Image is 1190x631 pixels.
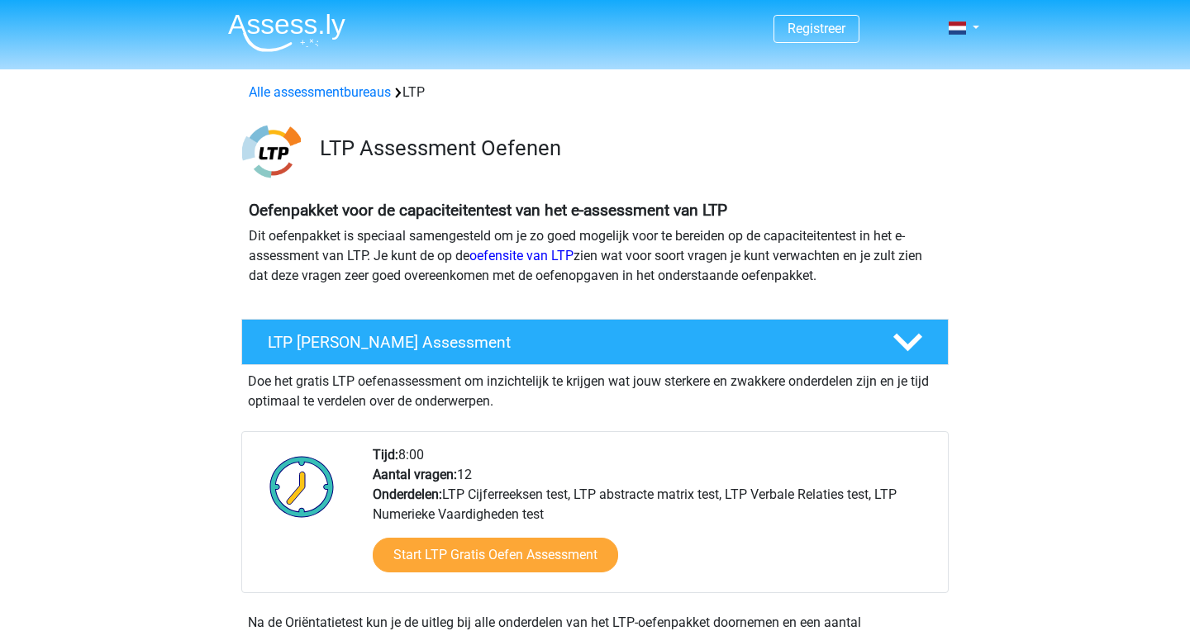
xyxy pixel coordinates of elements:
img: ltp.png [242,122,301,181]
div: LTP [242,83,948,102]
p: Dit oefenpakket is speciaal samengesteld om je zo goed mogelijk voor te bereiden op de capaciteit... [249,226,941,286]
b: Oefenpakket voor de capaciteitentest van het e-assessment van LTP [249,201,727,220]
img: Klok [260,445,344,528]
div: Doe het gratis LTP oefenassessment om inzichtelijk te krijgen wat jouw sterkere en zwakkere onder... [241,365,949,411]
b: Tijd: [373,447,398,463]
h4: LTP [PERSON_NAME] Assessment [268,333,866,352]
a: Start LTP Gratis Oefen Assessment [373,538,618,572]
a: LTP [PERSON_NAME] Assessment [235,319,955,365]
b: Onderdelen: [373,486,442,502]
img: Assessly [228,13,345,52]
a: Alle assessmentbureaus [249,84,391,100]
h3: LTP Assessment Oefenen [320,135,935,161]
a: Registreer [788,21,845,36]
div: 8:00 12 LTP Cijferreeksen test, LTP abstracte matrix test, LTP Verbale Relaties test, LTP Numerie... [360,445,947,592]
a: oefensite van LTP [469,248,574,263]
b: Aantal vragen: [373,467,457,482]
